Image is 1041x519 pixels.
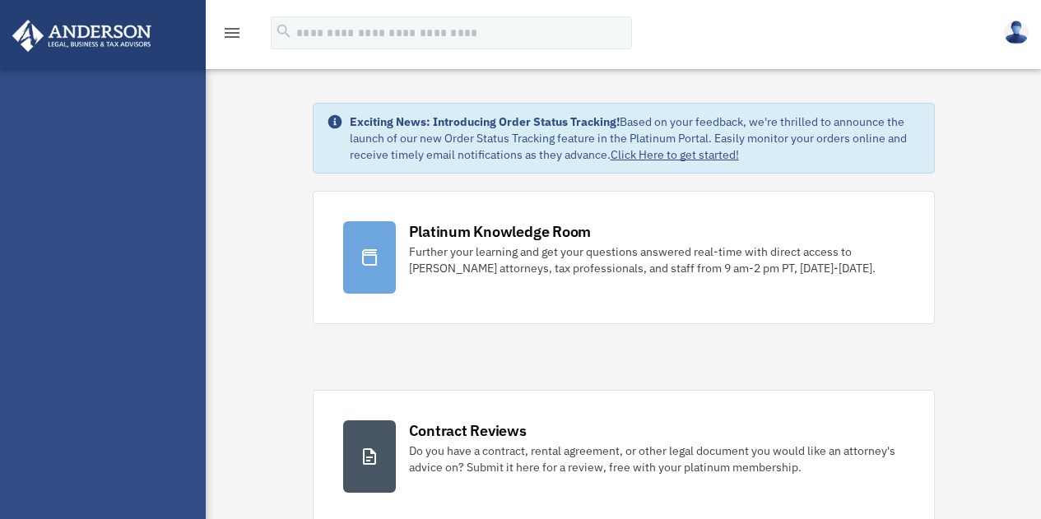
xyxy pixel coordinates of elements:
[350,114,620,129] strong: Exciting News: Introducing Order Status Tracking!
[409,443,904,475] div: Do you have a contract, rental agreement, or other legal document you would like an attorney's ad...
[222,23,242,43] i: menu
[1004,21,1029,44] img: User Pic
[350,114,921,163] div: Based on your feedback, we're thrilled to announce the launch of our new Order Status Tracking fe...
[222,29,242,43] a: menu
[611,147,739,162] a: Click Here to get started!
[409,243,904,276] div: Further your learning and get your questions answered real-time with direct access to [PERSON_NAM...
[409,221,592,242] div: Platinum Knowledge Room
[313,191,935,324] a: Platinum Knowledge Room Further your learning and get your questions answered real-time with dire...
[275,22,293,40] i: search
[7,20,156,52] img: Anderson Advisors Platinum Portal
[409,420,527,441] div: Contract Reviews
